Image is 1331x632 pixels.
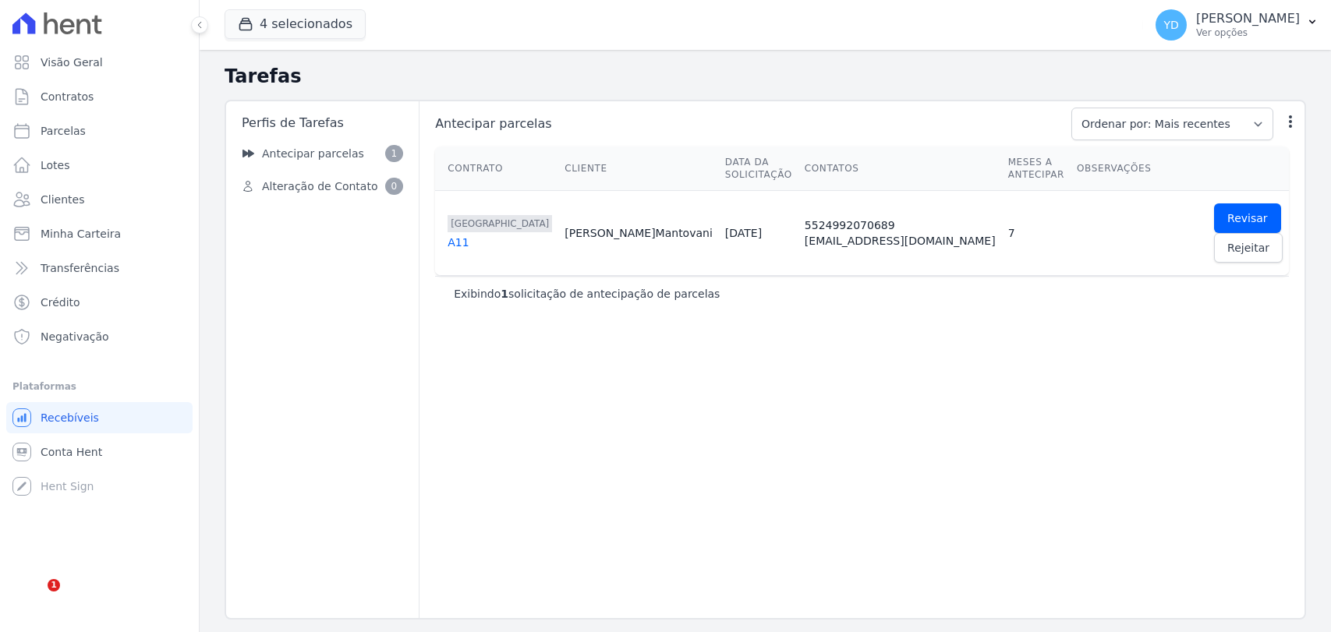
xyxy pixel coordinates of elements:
[719,191,798,276] td: [DATE]
[41,410,99,425] span: Recebíveis
[41,192,84,207] span: Clientes
[48,579,60,591] span: 1
[225,9,366,39] button: 4 selecionados
[6,218,193,249] a: Minha Carteira
[798,147,1002,191] th: Contatos
[1071,147,1208,191] th: Observações
[41,226,121,242] span: Minha Carteira
[448,215,552,232] span: [GEOGRAPHIC_DATA]
[1008,225,1064,241] div: 7
[6,115,193,147] a: Parcelas
[6,287,193,318] a: Crédito
[432,115,1062,133] span: Antecipar parcelas
[435,147,558,191] th: Contrato
[448,235,552,250] div: A11
[41,157,70,173] span: Lotes
[6,47,193,78] a: Visão Geral
[454,286,720,302] p: Exibindo solicitação de antecipação de parcelas
[1227,240,1269,256] span: Rejeitar
[16,579,53,616] iframe: Intercom live chat
[1214,233,1283,263] a: Rejeitar
[6,150,193,181] a: Lotes
[1143,3,1331,47] button: YD [PERSON_NAME] Ver opções
[41,295,80,310] span: Crédito
[558,147,719,191] th: Cliente
[232,171,412,201] a: Alteração de Contato 0
[805,217,996,249] div: 5524992070689 [EMAIL_ADDRESS][DOMAIN_NAME]
[262,146,364,162] span: Antecipar parcelas
[41,329,109,344] span: Negativação
[6,321,193,352] a: Negativação
[6,402,193,433] a: Recebíveis
[6,81,193,112] a: Contratos
[232,139,412,201] nav: Sidebar
[1227,210,1268,226] span: Revisar
[501,288,508,300] b: 1
[41,444,102,460] span: Conta Hent
[385,178,404,195] span: 0
[41,123,86,139] span: Parcelas
[1196,11,1300,26] p: [PERSON_NAME]
[262,178,377,195] span: Alteração de Contato
[1002,147,1071,191] th: Meses a antecipar
[6,252,193,284] a: Transferências
[719,147,798,191] th: Data da Solicitação
[12,377,186,396] div: Plataformas
[41,260,119,276] span: Transferências
[6,436,193,468] a: Conta Hent
[232,108,412,139] div: Perfis de Tarefas
[1163,19,1178,30] span: YD
[385,145,404,162] span: 1
[41,89,94,104] span: Contratos
[232,139,412,168] a: Antecipar parcelas 1
[41,55,103,70] span: Visão Geral
[225,62,1306,90] h2: Tarefas
[1214,203,1281,233] a: Revisar
[565,225,713,241] div: [PERSON_NAME] Mantovani
[6,184,193,215] a: Clientes
[1196,26,1300,39] p: Ver opções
